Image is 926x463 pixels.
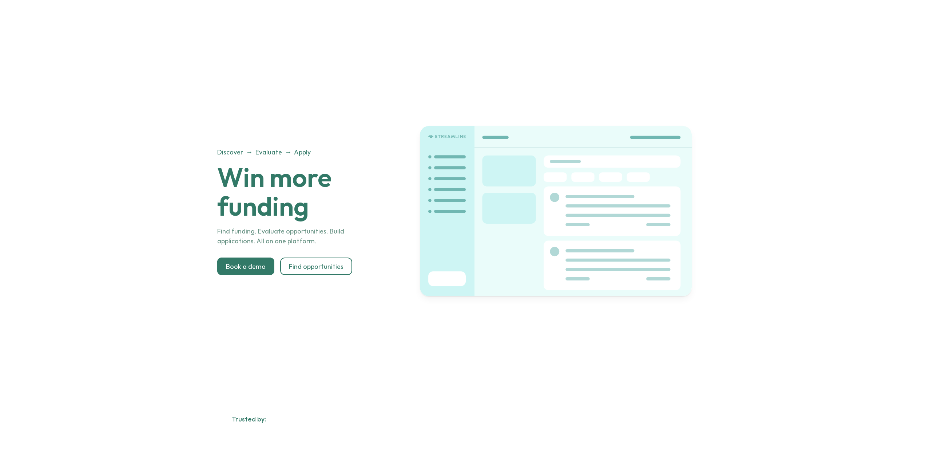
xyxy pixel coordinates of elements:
[723,13,740,20] p: Pricing
[645,13,678,20] p: Trust Center
[226,262,266,270] p: Book a demo
[217,258,274,275] a: Book a demo
[217,226,381,246] p: Find funding. Evaluate opportunities. Build applications. All on one platform.
[687,13,714,20] p: Resources
[645,11,678,23] a: Trust Center
[217,163,400,220] h1: Win more funding
[217,147,381,157] p: Discover → Evaluate → Apply
[280,258,352,275] a: Find opportunities
[197,12,247,21] p: STREAMLINE
[687,11,714,23] a: Resources
[232,415,266,423] h2: Trusted by:
[289,262,343,270] p: Find opportunities
[616,13,636,20] p: Product
[585,13,610,20] p: Industries
[723,11,740,23] a: Pricing
[187,12,247,21] a: STREAMLINE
